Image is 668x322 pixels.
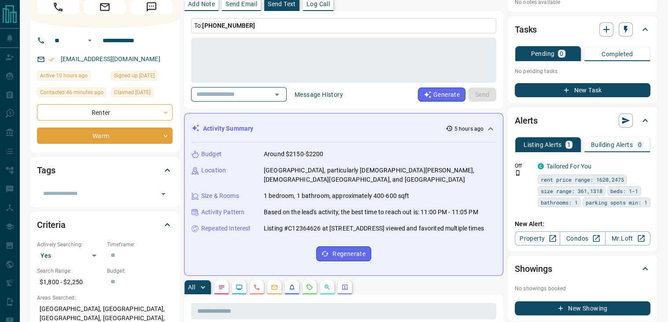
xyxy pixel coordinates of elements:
[306,1,330,7] p: Log Call
[264,150,323,159] p: Around $2150-$2200
[288,284,295,291] svg: Listing Alerts
[638,142,642,148] p: 0
[515,162,532,170] p: Off
[61,55,160,62] a: [EMAIL_ADDRESS][DOMAIN_NAME]
[567,142,571,148] p: 1
[37,214,173,235] div: Criteria
[201,150,221,159] p: Budget
[602,51,633,57] p: Completed
[541,198,578,207] span: bathrooms: 1
[271,88,283,101] button: Open
[253,284,260,291] svg: Calls
[225,1,257,7] p: Send Email
[191,18,496,33] p: To:
[37,249,103,263] div: Yes
[515,83,650,97] button: New Task
[586,198,647,207] span: parking spots min: 1
[560,231,605,245] a: Condos
[264,208,478,217] p: Based on the lead's activity, the best time to reach out is: 11:00 PM - 11:05 PM
[324,284,331,291] svg: Opportunities
[515,65,650,78] p: No pending tasks
[48,56,55,62] svg: Email Verified
[202,22,255,29] span: [PHONE_NUMBER]
[515,22,537,37] h2: Tasks
[605,231,650,245] a: Mr.Loft
[111,88,173,100] div: Tue Sep 09 2025
[524,142,562,148] p: Listing Alerts
[341,284,348,291] svg: Agent Actions
[201,208,244,217] p: Activity Pattern
[218,284,225,291] svg: Notes
[541,187,602,195] span: size range: 361,1318
[515,113,538,128] h2: Alerts
[546,163,591,170] a: Tailored For You
[37,71,107,83] div: Mon Sep 15 2025
[316,246,371,261] button: Regenerate
[37,294,173,302] p: Areas Searched:
[201,224,251,233] p: Repeated Interest
[515,231,560,245] a: Property
[264,224,484,233] p: Listing #C12364626 at [STREET_ADDRESS] viewed and favorited multiple times
[37,163,55,177] h2: Tags
[515,258,650,279] div: Showings
[203,124,253,133] p: Activity Summary
[610,187,638,195] span: beds: 1-1
[515,301,650,315] button: New Showing
[560,51,563,57] p: 0
[289,88,348,102] button: Message History
[37,104,173,121] div: Renter
[264,191,409,201] p: 1 bedroom, 1 bathroom, approximately 400-600 sqft
[538,163,544,169] div: condos.ca
[37,88,107,100] div: Mon Sep 15 2025
[268,1,296,7] p: Send Text
[515,285,650,293] p: No showings booked
[515,19,650,40] div: Tasks
[515,220,650,229] p: New Alert:
[418,88,465,102] button: Generate
[541,175,624,184] span: rent price range: 1620,2475
[454,125,483,133] p: 5 hours ago
[201,166,226,175] p: Location
[201,191,239,201] p: Size & Rooms
[264,166,496,184] p: [GEOGRAPHIC_DATA], particularly [DEMOGRAPHIC_DATA][PERSON_NAME], [DEMOGRAPHIC_DATA][GEOGRAPHIC_DA...
[107,267,173,275] p: Budget:
[515,262,552,276] h2: Showings
[591,142,633,148] p: Building Alerts
[114,71,155,80] span: Signed up [DATE]
[271,284,278,291] svg: Emails
[40,88,103,97] span: Contacted 46 minutes ago
[37,160,173,181] div: Tags
[37,218,66,232] h2: Criteria
[188,284,195,290] p: All
[85,35,95,46] button: Open
[157,188,170,200] button: Open
[40,71,88,80] span: Active 10 hours ago
[37,241,103,249] p: Actively Searching:
[37,267,103,275] p: Search Range:
[37,275,103,289] p: $1,800 - $2,250
[107,241,173,249] p: Timeframe:
[111,71,173,83] div: Mon Sep 08 2025
[37,128,173,144] div: Warm
[515,110,650,131] div: Alerts
[236,284,243,291] svg: Lead Browsing Activity
[306,284,313,291] svg: Requests
[188,1,215,7] p: Add Note
[531,51,554,57] p: Pending
[114,88,151,97] span: Claimed [DATE]
[515,170,521,176] svg: Push Notification Only
[192,121,496,137] div: Activity Summary5 hours ago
